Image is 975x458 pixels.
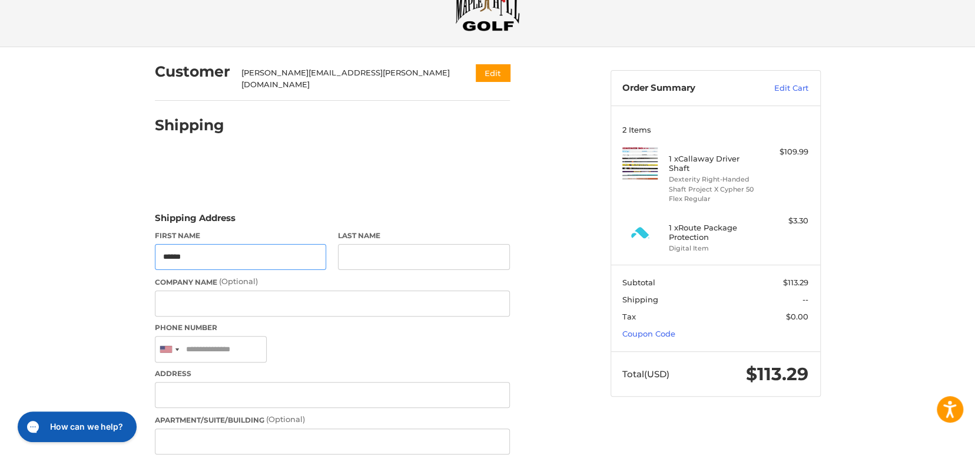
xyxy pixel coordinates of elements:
span: Shipping [622,295,658,304]
div: [PERSON_NAME][EMAIL_ADDRESS][PERSON_NAME][DOMAIN_NAME] [241,67,453,90]
h3: 2 Items [622,125,808,134]
h4: 1 x Route Package Protection [669,223,759,242]
li: Flex Regular [669,194,759,204]
h4: 1 x Callaway Driver Shaft [669,154,759,173]
label: Company Name [155,276,510,288]
li: Dexterity Right-Handed [669,174,759,184]
legend: Shipping Address [155,212,236,230]
iframe: Gorgias live chat messenger [12,407,140,446]
a: Edit Cart [749,83,808,94]
h2: Customer [155,62,230,81]
label: Phone Number [155,322,510,333]
span: Subtotal [622,278,655,287]
span: $113.29 [746,363,808,385]
span: Tax [622,312,636,321]
div: $109.99 [762,146,808,158]
label: First Name [155,230,327,241]
li: Shaft Project X Cypher 50 [669,184,759,195]
span: $0.00 [786,312,808,321]
div: United States: +1 [155,337,183,362]
div: $3.30 [762,215,808,227]
li: Digital Item [669,243,759,253]
span: Total (USD) [622,368,669,380]
h2: Shipping [155,116,224,134]
button: Edit [476,64,510,81]
label: Last Name [338,230,510,241]
small: (Optional) [219,276,258,286]
span: $113.29 [783,278,808,287]
label: Address [155,368,510,379]
label: Apartment/Suite/Building [155,414,510,426]
a: Coupon Code [622,329,675,338]
span: -- [802,295,808,304]
h3: Order Summary [622,83,749,94]
small: (Optional) [266,414,305,424]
